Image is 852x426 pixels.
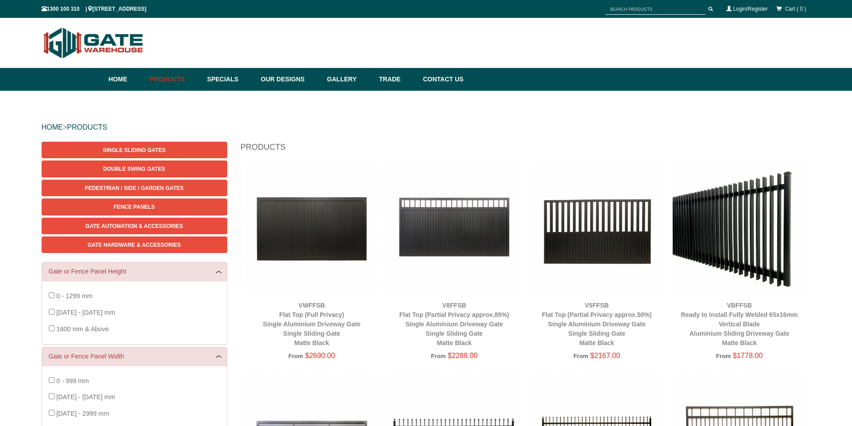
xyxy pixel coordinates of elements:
[305,352,335,359] span: $2690.00
[399,302,509,346] a: V8FFSBFlat Top (Partial Privacy approx.85%)Single Aluminium Driveway GateSingle Sliding GateMatte...
[203,68,256,91] a: Specials
[88,242,181,248] span: Gate Hardware & Accessories
[85,185,183,191] span: Pedestrian / Side / Garden Gates
[387,162,521,295] img: V8FFSB - Flat Top (Partial Privacy approx.85%) - Single Aluminium Driveway Gate - Single Sliding ...
[42,6,147,12] span: 1300 100 310 | [STREET_ADDRESS]
[374,68,418,91] a: Trade
[42,123,63,131] a: HOME
[49,267,220,276] a: Gate or Fence Panel Height
[530,162,664,295] img: V5FFSB - Flat Top (Partial Privacy approx.50%) - Single Aluminium Driveway Gate - Single Sliding ...
[681,302,798,346] a: VBFFSBReady to Install Fully Welded 65x16mm Vertical BladeAluminium Sliding Driveway GateMatte Black
[42,180,227,196] a: Pedestrian / Side / Garden Gates
[419,68,464,91] a: Contact Us
[56,410,109,417] span: [DATE] - 2999 mm
[606,4,705,15] input: SEARCH PRODUCTS
[85,223,183,229] span: Gate Automation & Accessories
[42,160,227,177] a: Double Swing Gates
[103,147,165,153] span: Single Sliding Gates
[42,236,227,253] a: Gate Hardware & Accessories
[241,142,811,157] h1: Products
[590,352,620,359] span: $2167.00
[42,218,227,234] a: Gate Automation & Accessories
[145,68,203,91] a: Products
[56,309,115,316] span: [DATE] - [DATE] mm
[42,142,227,158] a: Single Sliding Gates
[431,353,445,359] span: From
[56,393,115,401] span: [DATE] - [DATE] mm
[542,302,652,346] a: V5FFSBFlat Top (Partial Privacy approx.50%)Single Aluminium Driveway GateSingle Sliding GateMatte...
[56,325,109,333] span: 1600 mm & Above
[42,113,811,142] div: >
[785,6,806,12] span: Cart ( 0 )
[103,166,165,172] span: Double Swing Gates
[733,352,763,359] span: $1778.00
[49,352,220,361] a: Gate or Fence Panel Width
[263,302,360,346] a: VWFFSBFlat Top (Full Privacy)Single Aluminium Driveway GateSingle Sliding GateMatte Black
[42,198,227,215] a: Fence Panels
[114,204,155,210] span: Fence Panels
[716,353,731,359] span: From
[56,377,89,384] span: 0 - 999 mm
[733,6,767,12] a: Login/Register
[573,353,588,359] span: From
[322,68,374,91] a: Gallery
[109,68,145,91] a: Home
[288,353,303,359] span: From
[67,123,107,131] a: PRODUCTS
[245,162,379,295] img: VWFFSB - Flat Top (Full Privacy) - Single Aluminium Driveway Gate - Single Sliding Gate - Matte B...
[56,292,93,299] span: 0 - 1299 mm
[256,68,322,91] a: Our Designs
[448,352,478,359] span: $2288.00
[673,162,806,295] img: VBFFSB - Ready to Install Fully Welded 65x16mm Vertical Blade - Aluminium Sliding Driveway Gate -...
[42,22,146,63] img: Gate Warehouse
